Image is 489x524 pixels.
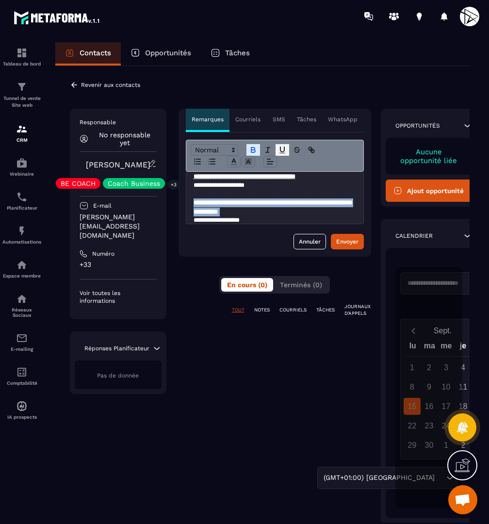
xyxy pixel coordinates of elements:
[2,239,41,245] p: Automatisations
[92,250,114,258] p: Numéro
[386,180,473,202] button: Ajout opportunité
[2,205,41,211] p: Planificateur
[121,42,201,65] a: Opportunités
[2,116,41,150] a: formationformationCRM
[16,191,28,203] img: scheduler
[279,307,307,313] p: COURRIELS
[227,281,267,289] span: En cours (0)
[2,380,41,386] p: Comptabilité
[61,180,96,187] p: BE COACH
[448,485,477,514] div: Ouvrir le chat
[2,346,41,352] p: E-mailing
[16,400,28,412] img: automations
[16,47,28,59] img: formation
[80,289,157,305] p: Voir toutes les informations
[16,332,28,344] img: email
[2,414,41,420] p: IA prospects
[395,232,433,240] p: Calendrier
[221,278,273,292] button: En cours (0)
[280,281,322,289] span: Terminés (0)
[80,49,111,57] p: Contacts
[274,278,328,292] button: Terminés (0)
[328,115,358,123] p: WhatsApp
[455,398,472,415] div: 18
[16,123,28,135] img: formation
[93,131,157,147] p: No responsable yet
[97,372,139,379] span: Pas de donnée
[84,344,149,352] p: Réponses Planificateur
[297,115,316,123] p: Tâches
[201,42,260,65] a: Tâches
[455,378,472,395] div: 11
[225,49,250,57] p: Tâches
[254,307,270,313] p: NOTES
[16,259,28,271] img: automations
[167,180,180,190] p: +3
[80,213,157,240] p: [PERSON_NAME][EMAIL_ADDRESS][DOMAIN_NAME]
[55,42,121,65] a: Contacts
[2,74,41,116] a: formationformationTunnel de vente Site web
[14,9,101,26] img: logo
[2,307,41,318] p: Réseaux Sociaux
[2,171,41,177] p: Webinaire
[317,467,457,489] div: Search for option
[2,184,41,218] a: schedulerschedulerPlanificateur
[455,339,472,356] div: je
[16,157,28,169] img: automations
[16,293,28,305] img: social-network
[93,202,112,210] p: E-mail
[16,366,28,378] img: accountant
[80,118,157,126] p: Responsable
[321,473,437,483] span: (GMT+01:00) [GEOGRAPHIC_DATA]
[2,150,41,184] a: automationsautomationsWebinaire
[2,325,41,359] a: emailemailE-mailing
[16,225,28,237] img: automations
[293,234,326,249] button: Annuler
[145,49,191,57] p: Opportunités
[2,40,41,74] a: formationformationTableau de bord
[2,273,41,278] p: Espace membre
[192,115,224,123] p: Remarques
[273,115,285,123] p: SMS
[16,81,28,93] img: formation
[336,237,359,246] div: Envoyer
[2,218,41,252] a: automationsautomationsAutomatisations
[2,252,41,286] a: automationsautomationsEspace membre
[2,95,41,109] p: Tunnel de vente Site web
[2,286,41,325] a: social-networksocial-networkRéseaux Sociaux
[235,115,261,123] p: Courriels
[316,307,335,313] p: TÂCHES
[331,234,364,249] button: Envoyer
[2,61,41,66] p: Tableau de bord
[344,303,371,317] p: JOURNAUX D'APPELS
[2,359,41,393] a: accountantaccountantComptabilité
[395,147,463,165] p: Aucune opportunité liée
[108,180,160,187] p: Coach Business
[2,137,41,143] p: CRM
[455,359,472,376] div: 4
[86,160,150,169] a: [PERSON_NAME]
[395,122,440,130] p: Opportunités
[80,260,157,269] p: +33
[232,307,244,313] p: TOUT
[81,82,140,88] p: Revenir aux contacts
